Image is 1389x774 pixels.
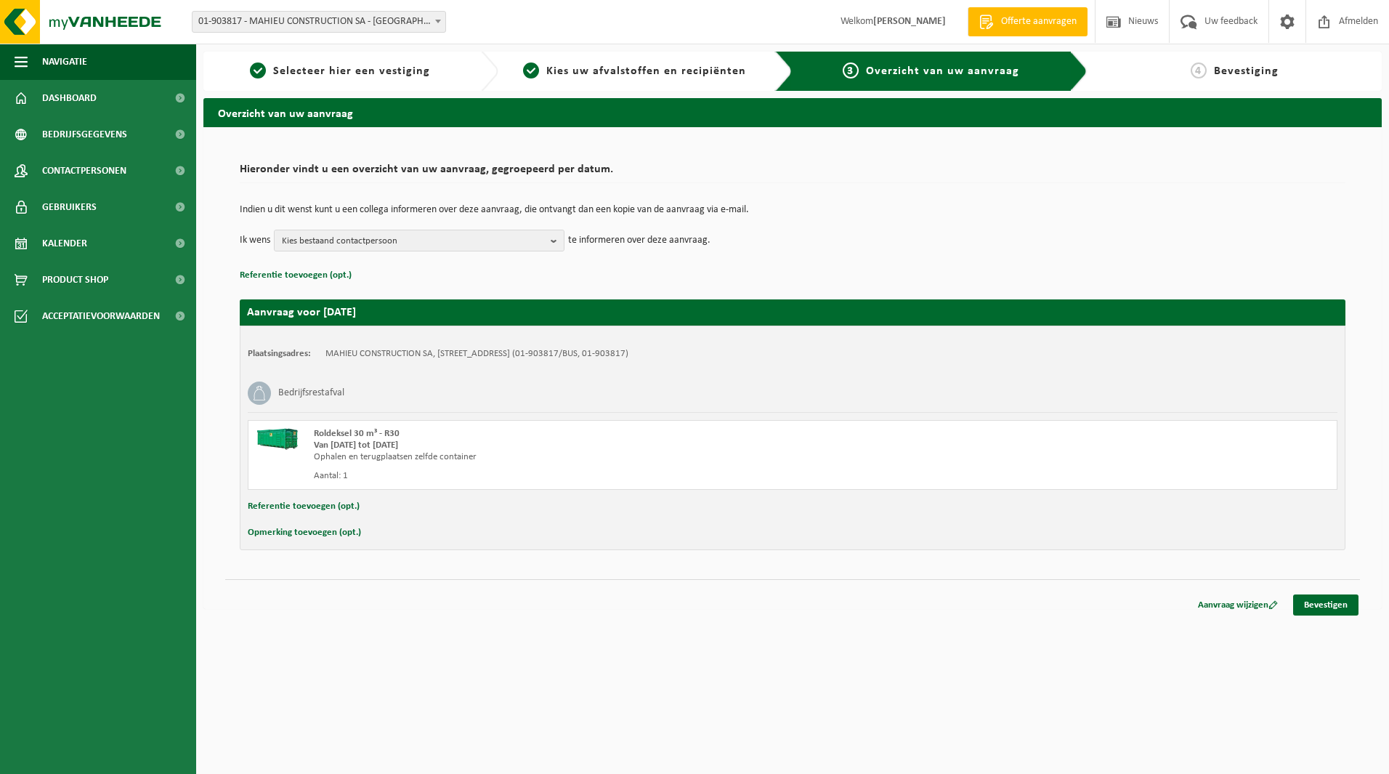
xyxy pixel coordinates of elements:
a: Aanvraag wijzigen [1187,594,1289,616]
strong: Aanvraag voor [DATE] [247,307,356,318]
span: Bedrijfsgegevens [42,116,127,153]
span: 01-903817 - MAHIEU CONSTRUCTION SA - COMINES [193,12,445,32]
a: 2Kies uw afvalstoffen en recipiënten [506,63,764,80]
button: Referentie toevoegen (opt.) [248,497,360,516]
strong: [PERSON_NAME] [873,16,946,27]
strong: Van [DATE] tot [DATE] [314,440,398,450]
h2: Hieronder vindt u een overzicht van uw aanvraag, gegroepeerd per datum. [240,164,1345,183]
p: Ik wens [240,230,270,251]
span: Contactpersonen [42,153,126,189]
span: Kies bestaand contactpersoon [282,230,545,252]
a: 1Selecteer hier een vestiging [211,63,469,80]
a: Bevestigen [1293,594,1358,616]
span: 2 [523,63,539,78]
span: Navigatie [42,44,87,80]
span: Bevestiging [1214,65,1279,77]
span: Gebruikers [42,189,97,225]
div: Aantal: 1 [314,470,851,482]
button: Referentie toevoegen (opt.) [240,266,352,285]
span: Product Shop [42,262,108,298]
button: Kies bestaand contactpersoon [274,230,564,251]
p: te informeren over deze aanvraag. [568,230,710,251]
span: 01-903817 - MAHIEU CONSTRUCTION SA - COMINES [192,11,446,33]
button: Opmerking toevoegen (opt.) [248,523,361,542]
a: Offerte aanvragen [968,7,1088,36]
span: Kalender [42,225,87,262]
span: Selecteer hier een vestiging [273,65,430,77]
strong: Plaatsingsadres: [248,349,311,358]
span: Offerte aanvragen [997,15,1080,29]
span: Dashboard [42,80,97,116]
div: Ophalen en terugplaatsen zelfde container [314,451,851,463]
span: 3 [843,63,859,78]
p: Indien u dit wenst kunt u een collega informeren over deze aanvraag, die ontvangt dan een kopie v... [240,205,1345,215]
span: Kies uw afvalstoffen en recipiënten [546,65,746,77]
td: MAHIEU CONSTRUCTION SA, [STREET_ADDRESS] (01-903817/BUS, 01-903817) [325,348,628,360]
h3: Bedrijfsrestafval [278,382,344,405]
span: 4 [1191,63,1207,78]
h2: Overzicht van uw aanvraag [203,98,1382,126]
span: Acceptatievoorwaarden [42,298,160,334]
span: 1 [250,63,266,78]
span: Overzicht van uw aanvraag [866,65,1019,77]
img: HK-XR-30-GN-00.png [256,428,299,450]
span: Roldeksel 30 m³ - R30 [314,429,400,438]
